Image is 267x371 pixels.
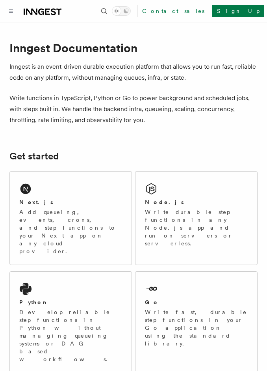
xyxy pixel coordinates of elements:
p: Write functions in TypeScript, Python or Go to power background and scheduled jobs, with steps bu... [9,93,258,126]
h2: Go [145,298,159,306]
a: Sign Up [212,5,264,17]
a: Contact sales [137,5,209,17]
p: Add queueing, events, crons, and step functions to your Next app on any cloud provider. [19,208,122,255]
button: Toggle navigation [6,6,16,16]
h2: Node.js [145,198,184,206]
h1: Inngest Documentation [9,41,258,55]
p: Write fast, durable step functions in your Go application using the standard library. [145,308,248,347]
button: Toggle dark mode [112,6,131,16]
h2: Next.js [19,198,53,206]
a: Node.jsWrite durable step functions in any Node.js app and run on servers or serverless. [135,171,258,265]
p: Write durable step functions in any Node.js app and run on servers or serverless. [145,208,248,247]
p: Develop reliable step functions in Python without managing queueing systems or DAG based workflows. [19,308,122,363]
a: Get started [9,151,59,162]
button: Find something... [99,6,109,16]
a: Next.jsAdd queueing, events, crons, and step functions to your Next app on any cloud provider. [9,171,132,265]
h2: Python [19,298,48,306]
p: Inngest is an event-driven durable execution platform that allows you to run fast, reliable code ... [9,61,258,83]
